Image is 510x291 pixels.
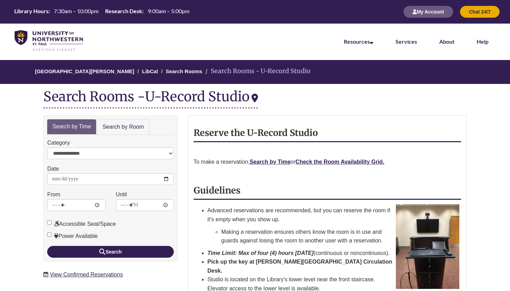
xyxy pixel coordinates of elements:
a: View Confirmed Reservations [50,272,123,277]
input: Power Available [47,232,52,237]
div: U-Record Studio [145,88,258,105]
a: Resources [344,38,373,45]
strong: Pick up the key at [PERSON_NAME][GEOGRAPHIC_DATA] Circulation Desk. [207,259,392,274]
p: To make a reservation, or [194,157,461,166]
a: Hours Today [11,7,192,16]
input: Accessible Seat/Space [47,220,52,225]
p: Advanced reservations are recommended, but you can reserve the room if it's empty when you show up. [207,206,461,224]
strong: Reserve the U-Record Studio [194,127,318,138]
label: Accessible Seat/Space [47,220,116,229]
label: From [47,190,60,199]
th: Library Hours: [11,7,51,15]
a: Check the Room Availability Grid. [296,159,384,165]
a: About [439,38,454,45]
nav: Breadcrumb [43,60,467,84]
th: Research Desk: [102,7,145,15]
label: Category [47,138,70,147]
a: [GEOGRAPHIC_DATA][PERSON_NAME] [35,68,134,74]
label: Date [47,164,59,173]
a: Chat 24/7 [460,9,500,15]
button: Search [47,246,174,258]
a: Services [396,38,417,45]
strong: Time Limit: Max of four (4) hours [DATE] [207,250,314,256]
a: Search by Time [250,159,291,165]
strong: Guidelines [194,185,240,196]
img: UNWSP Library Logo [15,30,83,52]
p: Making a reservation ensures others know the room is in use and guards against losing the room to... [221,228,461,245]
div: Search Rooms - [43,89,258,109]
a: Search by Room [97,119,149,135]
label: Until [116,190,127,199]
button: My Account [403,6,453,18]
li: (continuous or noncontinuous). [207,249,461,258]
a: Search Rooms [166,68,202,74]
a: LibCal [142,68,158,74]
span: 7:30am – 10:00pm [54,8,99,14]
a: Search by Time [47,119,96,134]
label: Power Available [47,232,98,241]
span: 9:00am – 5:00pm [148,8,189,14]
a: Help [477,38,488,45]
li: Search Rooms - U-Record Studio [204,66,311,76]
button: Chat 24/7 [460,6,500,18]
a: My Account [403,9,453,15]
